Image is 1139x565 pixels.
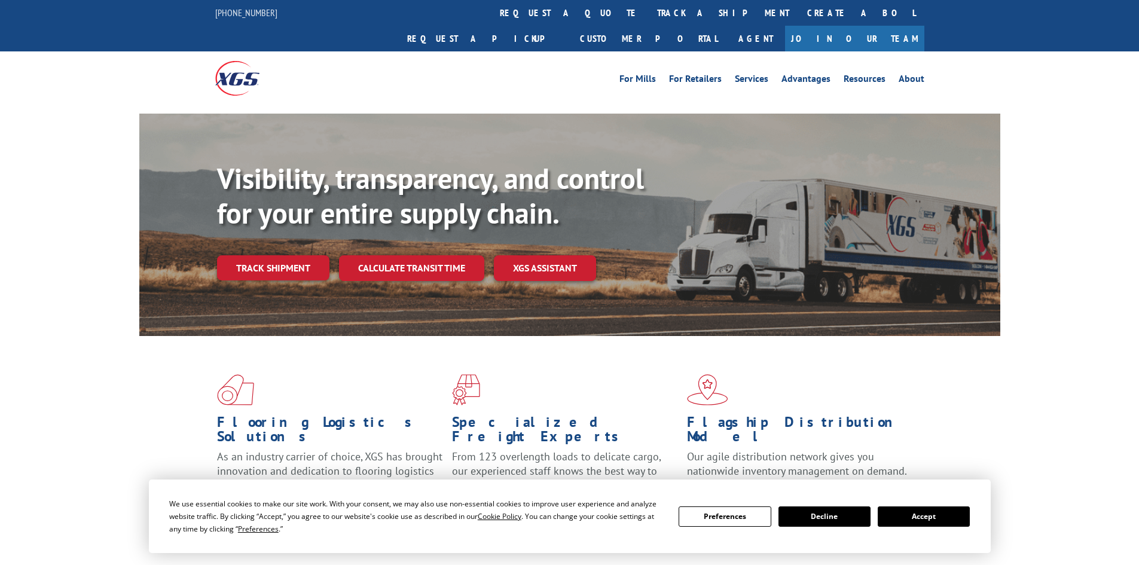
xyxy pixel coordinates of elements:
h1: Flooring Logistics Solutions [217,415,443,450]
img: xgs-icon-focused-on-flooring-red [452,374,480,405]
span: Cookie Policy [478,511,521,521]
a: Customer Portal [571,26,726,51]
a: For Retailers [669,74,722,87]
button: Decline [778,506,871,527]
a: For Mills [619,74,656,87]
div: We use essential cookies to make our site work. With your consent, we may also use non-essential ... [169,497,664,535]
a: Calculate transit time [339,255,484,281]
p: From 123 overlength loads to delicate cargo, our experienced staff knows the best way to move you... [452,450,678,503]
a: Track shipment [217,255,329,280]
a: Request a pickup [398,26,571,51]
div: Cookie Consent Prompt [149,480,991,553]
a: Resources [844,74,885,87]
a: Join Our Team [785,26,924,51]
img: xgs-icon-total-supply-chain-intelligence-red [217,374,254,405]
button: Accept [878,506,970,527]
span: Preferences [238,524,279,534]
button: Preferences [679,506,771,527]
img: xgs-icon-flagship-distribution-model-red [687,374,728,405]
a: Services [735,74,768,87]
h1: Flagship Distribution Model [687,415,913,450]
h1: Specialized Freight Experts [452,415,678,450]
span: Our agile distribution network gives you nationwide inventory management on demand. [687,450,907,478]
b: Visibility, transparency, and control for your entire supply chain. [217,160,644,231]
span: As an industry carrier of choice, XGS has brought innovation and dedication to flooring logistics... [217,450,442,492]
a: Advantages [781,74,830,87]
a: [PHONE_NUMBER] [215,7,277,19]
a: Agent [726,26,785,51]
a: XGS ASSISTANT [494,255,596,281]
a: About [899,74,924,87]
